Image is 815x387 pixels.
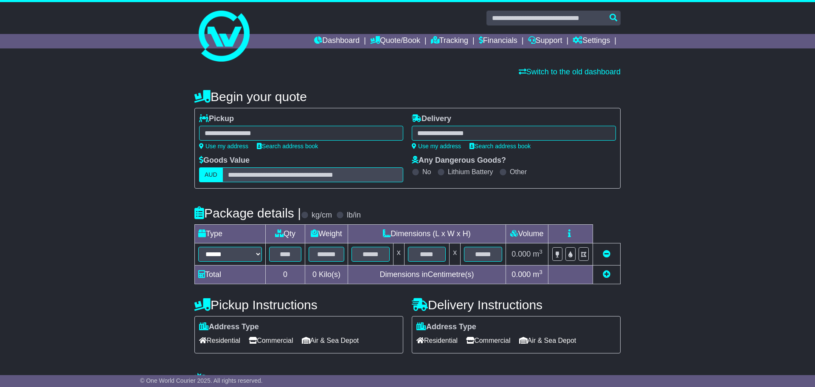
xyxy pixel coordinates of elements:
h4: Warranty & Insurance [194,373,621,387]
label: Goods Value [199,156,250,165]
h4: Begin your quote [194,90,621,104]
span: m [533,250,542,258]
a: Quote/Book [370,34,420,48]
td: Dimensions (L x W x H) [348,225,506,243]
td: 0 [266,266,305,284]
td: x [393,243,404,266]
a: Settings [573,34,610,48]
label: kg/cm [312,211,332,220]
a: Switch to the old dashboard [519,68,621,76]
a: Use my address [199,143,248,150]
span: m [533,270,542,279]
span: Residential [199,334,240,347]
td: Qty [266,225,305,243]
a: Support [528,34,562,48]
a: Financials [479,34,517,48]
h4: Pickup Instructions [194,298,403,312]
label: Delivery [412,114,451,124]
span: Air & Sea Depot [302,334,359,347]
label: Lithium Battery [448,168,493,176]
span: Residential [416,334,458,347]
td: Type [195,225,266,243]
label: Other [510,168,527,176]
span: Air & Sea Depot [519,334,576,347]
td: Dimensions in Centimetre(s) [348,266,506,284]
a: Search address book [257,143,318,150]
label: Pickup [199,114,234,124]
span: Commercial [249,334,293,347]
td: Kilo(s) [305,266,348,284]
td: Weight [305,225,348,243]
a: Use my address [412,143,461,150]
a: Tracking [431,34,468,48]
span: © One World Courier 2025. All rights reserved. [140,377,263,384]
label: lb/in [347,211,361,220]
label: Address Type [199,322,259,332]
h4: Package details | [194,206,301,220]
a: Search address book [469,143,531,150]
label: Any Dangerous Goods? [412,156,506,165]
a: Add new item [603,270,610,279]
sup: 3 [539,269,542,275]
sup: 3 [539,249,542,255]
span: Commercial [466,334,510,347]
td: Volume [506,225,548,243]
span: 0 [312,270,317,279]
a: Remove this item [603,250,610,258]
a: Dashboard [314,34,360,48]
td: Total [195,266,266,284]
label: Address Type [416,322,476,332]
span: 0.000 [511,270,531,279]
h4: Delivery Instructions [412,298,621,312]
td: x [450,243,461,266]
span: 0.000 [511,250,531,258]
label: AUD [199,167,223,182]
label: No [422,168,431,176]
